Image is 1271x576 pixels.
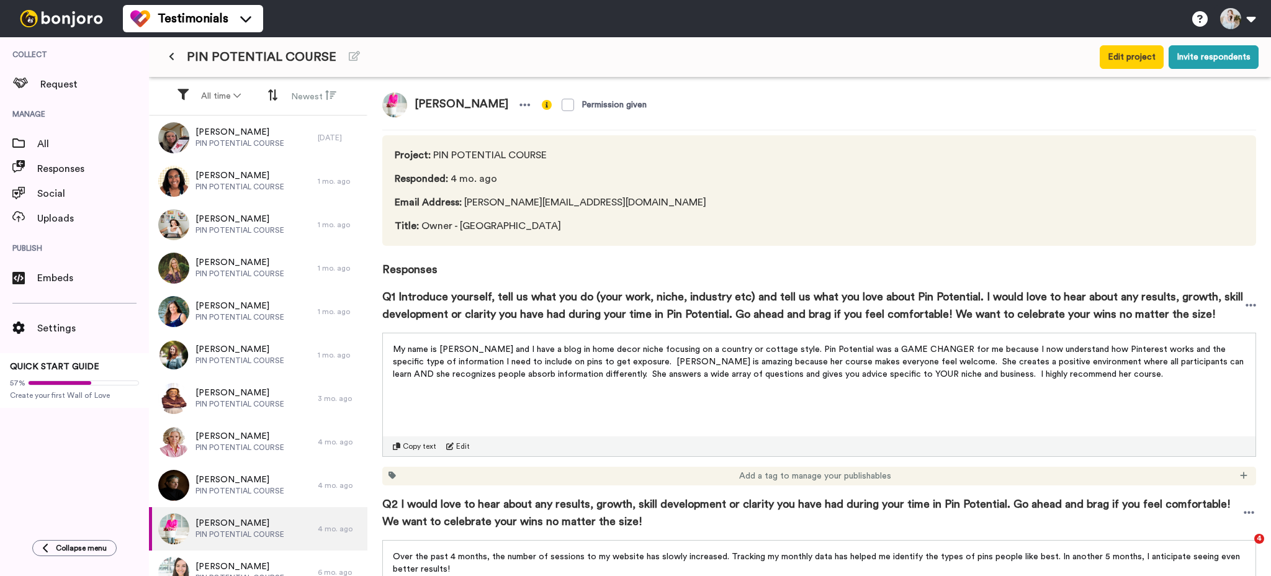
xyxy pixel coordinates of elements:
img: 7148a9af-eaa4-46f0-8175-82ec91f49576.png [158,383,189,414]
span: [PERSON_NAME] [195,213,284,225]
a: [PERSON_NAME]PIN POTENTIAL COURSE1 mo. ago [149,290,367,333]
img: 1dbd9cde-0e11-4fb5-9b96-fc7d96deb925.jpeg [158,209,189,240]
span: QUICK START GUIDE [10,362,99,371]
div: [DATE] [318,133,361,143]
span: Collapse menu [56,543,107,553]
span: [PERSON_NAME] [195,560,284,573]
span: Social [37,186,149,201]
span: Create your first Wall of Love [10,390,139,400]
button: Edit project [1100,45,1164,69]
span: PIN POTENTIAL COURSE [195,138,284,148]
span: PIN POTENTIAL COURSE [195,529,284,539]
span: 4 [1254,534,1264,544]
a: [PERSON_NAME]PIN POTENTIAL COURSE3 mo. ago [149,377,367,420]
img: 261d3ba1-66a3-44e3-8226-9929a4e4e69e.jpeg [158,296,189,327]
span: PIN POTENTIAL COURSE [195,399,284,409]
img: da0da98c-5699-48d6-8b49-69972a259902.jpeg [158,513,189,544]
span: PIN POTENTIAL COURSE [195,486,284,496]
span: Uploads [37,211,149,226]
span: Request [40,77,149,92]
div: 4 mo. ago [318,437,361,447]
button: Invite respondents [1169,45,1259,69]
span: [PERSON_NAME] [195,517,284,529]
iframe: Intercom live chat [1229,534,1259,564]
span: PIN POTENTIAL COURSE [195,225,284,235]
button: Collapse menu [32,540,117,556]
span: Settings [37,321,149,336]
img: 3832ab74-9b63-4bf7-a4db-44e33e741550.jpeg [158,470,189,501]
img: tm-color.svg [130,9,150,29]
img: f11fcd46-4b71-4311-8511-1e4040adf36f.jpeg [158,340,189,371]
div: 4 mo. ago [318,524,361,534]
div: 1 mo. ago [318,350,361,360]
span: Over the past 4 months, the number of sessions to my website has slowly increased. Tracking my mo... [393,552,1242,574]
a: [PERSON_NAME]PIN POTENTIAL COURSE4 mo. ago [149,420,367,464]
span: [PERSON_NAME][EMAIL_ADDRESS][DOMAIN_NAME] [395,195,706,210]
span: [PERSON_NAME] [195,169,284,182]
span: Title : [395,221,419,231]
span: Responses [382,246,1256,278]
a: [PERSON_NAME]PIN POTENTIAL COURSE1 mo. ago [149,203,367,246]
span: Q1 Introduce yourself, tell us what you do (your work, niche, industry etc) and tell us what you ... [382,288,1246,323]
span: PIN POTENTIAL COURSE [195,269,284,279]
a: [PERSON_NAME]PIN POTENTIAL COURSE1 mo. ago [149,333,367,377]
a: [PERSON_NAME]PIN POTENTIAL COURSE4 mo. ago [149,507,367,551]
span: [PERSON_NAME] [195,343,284,356]
span: Responses [37,161,149,176]
span: Copy text [403,441,436,451]
span: [PERSON_NAME] [195,430,284,443]
div: 1 mo. ago [318,220,361,230]
a: [PERSON_NAME]PIN POTENTIAL COURSE1 mo. ago [149,160,367,203]
a: [PERSON_NAME]PIN POTENTIAL COURSE1 mo. ago [149,246,367,290]
span: [PERSON_NAME] [195,387,284,399]
span: [PERSON_NAME] [195,126,284,138]
span: PIN POTENTIAL COURSE [395,148,706,163]
span: Add a tag to manage your publishables [739,470,891,482]
span: [PERSON_NAME] [195,256,284,269]
span: Project : [395,150,431,160]
span: PIN POTENTIAL COURSE [187,48,336,66]
span: Edit [456,441,470,451]
span: Embeds [37,271,149,286]
span: My name is [PERSON_NAME] and I have a blog in home decor niche focusing on a country or cottage s... [393,345,1246,379]
a: [PERSON_NAME]PIN POTENTIAL COURSE[DATE] [149,116,367,160]
span: Testimonials [158,10,228,27]
div: Permission given [582,99,647,111]
div: 1 mo. ago [318,263,361,273]
div: 3 mo. ago [318,394,361,403]
div: 1 mo. ago [318,176,361,186]
span: Q2 I would love to hear about any results, growth, skill development or clarity you have had duri... [382,495,1242,530]
div: 1 mo. ago [318,307,361,317]
span: All [37,137,149,151]
button: All time [194,85,248,107]
span: Email Address : [395,197,462,207]
button: Newest [284,84,344,108]
span: PIN POTENTIAL COURSE [195,312,284,322]
img: af6fb907-4e4d-430c-95e1-b0fb1b6761c5.jpeg [158,122,189,153]
img: 52daa714-f8a1-4e3f-afdd-d1219d9ddeab.png [158,426,189,457]
span: Owner - [GEOGRAPHIC_DATA] [395,218,706,233]
div: 4 mo. ago [318,480,361,490]
span: [PERSON_NAME] [407,92,516,117]
span: PIN POTENTIAL COURSE [195,182,284,192]
img: ca4a4349-63ac-4795-af8f-fd1b93b4589d.jpeg [158,166,189,197]
span: [PERSON_NAME] [195,300,284,312]
a: [PERSON_NAME]PIN POTENTIAL COURSE4 mo. ago [149,464,367,507]
span: 57% [10,378,25,388]
span: 4 mo. ago [395,171,706,186]
img: da0da98c-5699-48d6-8b49-69972a259902.jpeg [382,92,407,117]
span: PIN POTENTIAL COURSE [195,443,284,452]
span: Responded : [395,174,448,184]
img: bj-logo-header-white.svg [15,10,108,27]
img: f3770117-e843-47c8-84ec-d4e991ec5c18.png [158,253,189,284]
span: PIN POTENTIAL COURSE [195,356,284,366]
img: info-yellow.svg [542,100,552,110]
span: [PERSON_NAME] [195,474,284,486]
